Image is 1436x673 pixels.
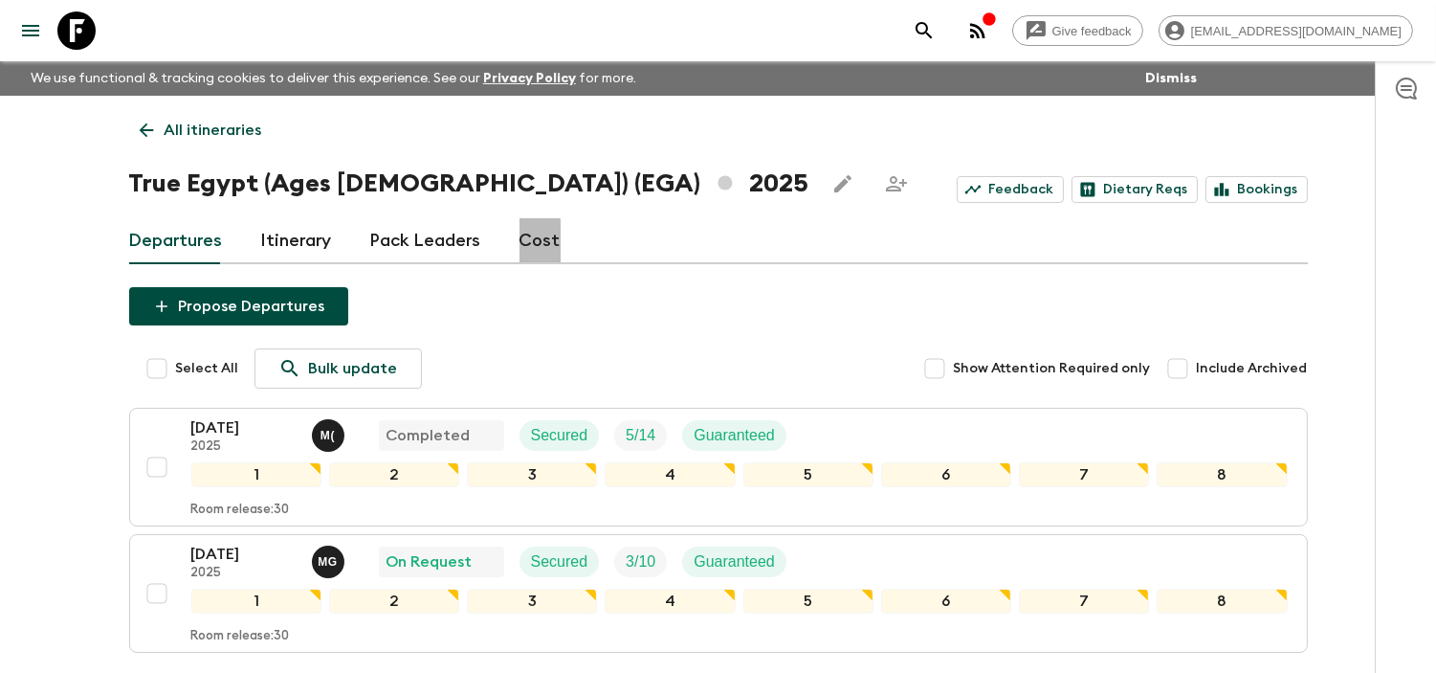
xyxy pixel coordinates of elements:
a: Departures [129,218,223,264]
p: M G [318,554,338,570]
a: Feedback [957,176,1064,203]
p: 2025 [191,439,297,455]
div: 1 [191,589,321,614]
p: All itineraries [165,119,262,142]
div: 5 [743,589,873,614]
a: Dietary Reqs [1071,176,1198,203]
a: Bulk update [254,348,422,389]
div: 3 [467,462,597,487]
p: Secured [531,550,588,573]
div: 7 [1019,589,1149,614]
div: 7 [1019,462,1149,487]
button: [DATE]2025Mona GomaaOn RequestSecuredTrip FillGuaranteed12345678Room release:30 [129,534,1308,653]
div: 6 [881,462,1011,487]
button: search adventures [905,11,943,50]
span: Share this itinerary [877,165,916,203]
a: Privacy Policy [483,72,576,85]
button: Propose Departures [129,287,348,325]
div: Trip Fill [614,547,667,577]
div: 3 [467,589,597,614]
p: Room release: 30 [191,503,290,518]
p: [DATE] [191,416,297,439]
button: MG [312,546,348,578]
span: Migo (Maged) Nabil [312,425,348,440]
span: Include Archived [1197,359,1308,378]
a: Pack Leaders [370,218,481,264]
div: 2 [329,462,459,487]
div: 4 [605,589,735,614]
p: 3 / 10 [626,550,655,573]
p: Bulk update [309,357,398,380]
p: Guaranteed [694,424,775,447]
p: Guaranteed [694,550,775,573]
p: Room release: 30 [191,629,290,644]
p: 2025 [191,566,297,581]
h1: True Egypt (Ages [DEMOGRAPHIC_DATA]) (EGA) 2025 [129,165,808,203]
a: All itineraries [129,111,273,149]
div: Secured [519,547,600,577]
a: Itinerary [261,218,332,264]
p: Secured [531,424,588,447]
span: Show Attention Required only [954,359,1151,378]
div: 4 [605,462,735,487]
div: 8 [1157,462,1287,487]
p: We use functional & tracking cookies to deliver this experience. See our for more. [23,61,644,96]
div: Trip Fill [614,420,667,451]
button: menu [11,11,50,50]
div: 5 [743,462,873,487]
div: 2 [329,589,459,614]
div: 1 [191,462,321,487]
span: Mona Gomaa [312,551,348,567]
div: 6 [881,589,1011,614]
a: Give feedback [1012,15,1143,46]
p: On Request [387,550,473,573]
a: Bookings [1205,176,1308,203]
div: [EMAIL_ADDRESS][DOMAIN_NAME] [1159,15,1413,46]
button: Dismiss [1140,65,1202,92]
button: [DATE]2025Migo (Maged) Nabil CompletedSecuredTrip FillGuaranteed12345678Room release:30 [129,408,1308,527]
div: Secured [519,420,600,451]
a: Cost [519,218,561,264]
span: Give feedback [1042,24,1142,38]
p: Completed [387,424,471,447]
span: Select All [176,359,239,378]
button: Edit this itinerary [824,165,862,203]
p: 5 / 14 [626,424,655,447]
div: 8 [1157,589,1287,614]
span: [EMAIL_ADDRESS][DOMAIN_NAME] [1181,24,1412,38]
p: [DATE] [191,543,297,566]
